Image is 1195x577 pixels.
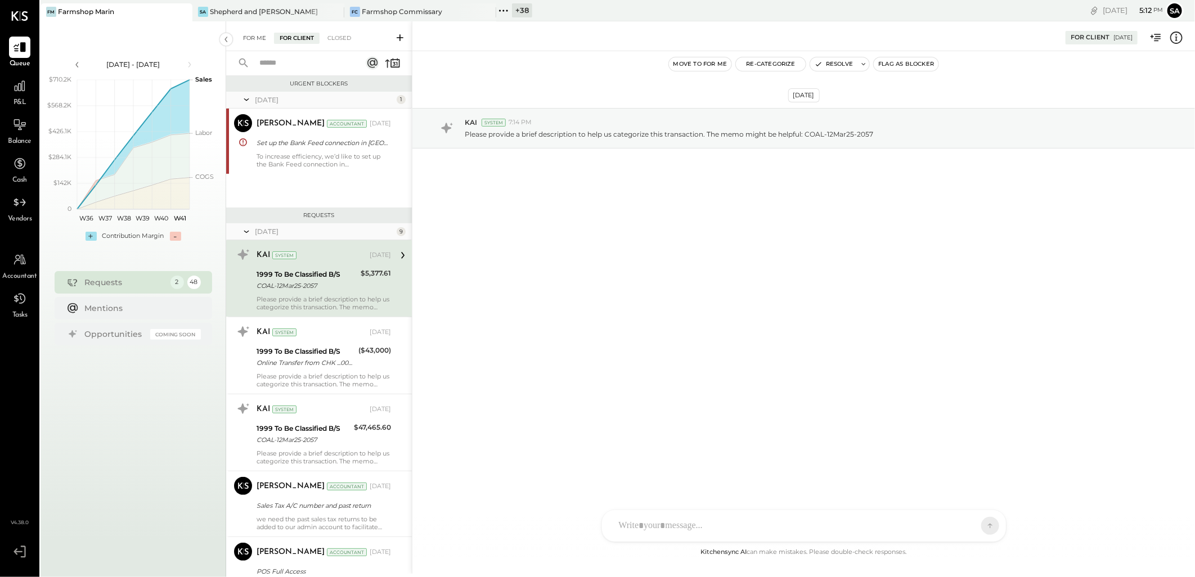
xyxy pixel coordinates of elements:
[257,404,270,415] div: KAI
[48,127,71,135] text: $426.1K
[512,3,532,17] div: + 38
[257,434,351,445] div: COAL-12Mar25-2057
[8,137,32,147] span: Balance
[1103,5,1163,16] div: [DATE]
[170,276,184,289] div: 2
[48,153,71,161] text: $284.1K
[1,288,39,321] a: Tasks
[195,129,212,137] text: Labor
[361,268,391,279] div: $5,377.61
[257,152,391,168] div: To increase efficiency, we’d like to set up the Bank Feed connection in [GEOGRAPHIC_DATA]. Please...
[232,211,406,219] div: Requests
[47,101,71,109] text: $568.2K
[136,214,150,222] text: W39
[370,482,391,491] div: [DATE]
[98,214,112,222] text: W37
[8,214,32,224] span: Vendors
[255,227,394,236] div: [DATE]
[257,269,357,280] div: 1999 To Be Classified B/S
[465,118,477,127] span: KAI
[257,137,388,148] div: Set up the Bank Feed connection in [GEOGRAPHIC_DATA]
[257,346,355,357] div: 1999 To Be Classified B/S
[10,59,30,69] span: Queue
[362,7,442,16] div: Farmshop Commissary
[1113,34,1133,42] div: [DATE]
[327,483,367,490] div: Accountant
[255,95,394,105] div: [DATE]
[257,250,270,261] div: KAI
[257,515,391,531] div: we need the past sales tax returns to be added to our admin account to facilitate current and fut...
[232,80,406,88] div: Urgent Blockers
[736,57,806,71] button: Re-Categorize
[350,7,360,17] div: FC
[102,232,164,241] div: Contribution Margin
[85,277,165,288] div: Requests
[1071,33,1109,42] div: For Client
[257,372,391,388] div: Please provide a brief description to help us categorize this transaction. The memo might be help...
[210,7,318,16] div: Shepherd and [PERSON_NAME]
[46,7,56,17] div: FM
[370,405,391,414] div: [DATE]
[49,75,71,83] text: $710.2K
[257,357,355,368] div: Online Transfer from CHK ...0084 transaction#: 23397864320
[85,328,145,340] div: Opportunities
[354,422,391,433] div: $47,465.60
[170,232,181,241] div: -
[12,175,27,186] span: Cash
[86,232,97,241] div: +
[272,251,296,259] div: System
[58,7,114,16] div: Farmshop Marin
[327,120,367,128] div: Accountant
[150,329,201,340] div: Coming Soon
[274,33,320,44] div: For Client
[810,57,857,71] button: Resolve
[397,227,406,236] div: 9
[370,119,391,128] div: [DATE]
[874,57,938,71] button: Flag as Blocker
[257,449,391,465] div: Please provide a brief description to help us categorize this transaction. The memo might be help...
[257,118,325,129] div: [PERSON_NAME]
[272,328,296,336] div: System
[12,310,28,321] span: Tasks
[272,405,296,413] div: System
[79,214,93,222] text: W36
[257,547,325,558] div: [PERSON_NAME]
[482,119,506,127] div: System
[1089,4,1100,16] div: copy link
[370,548,391,557] div: [DATE]
[86,60,181,69] div: [DATE] - [DATE]
[509,118,532,127] span: 7:14 PM
[1166,2,1184,20] button: Sa
[397,95,406,104] div: 1
[257,423,351,434] div: 1999 To Be Classified B/S
[1,249,39,282] a: Accountant
[322,33,357,44] div: Closed
[1,192,39,224] a: Vendors
[174,214,186,222] text: W41
[370,328,391,337] div: [DATE]
[14,98,26,108] span: P&L
[669,57,732,71] button: Move to for me
[195,75,212,83] text: Sales
[465,129,873,139] p: Please provide a brief description to help us categorize this transaction. The memo might be help...
[358,345,391,356] div: ($43,000)
[68,205,71,213] text: 0
[154,214,168,222] text: W40
[257,295,391,311] div: Please provide a brief description to help us categorize this transaction. The memo might be help...
[788,88,820,102] div: [DATE]
[3,272,37,282] span: Accountant
[187,276,201,289] div: 48
[257,566,388,577] div: POS Full Access
[237,33,272,44] div: For Me
[1,37,39,69] a: Queue
[257,500,388,511] div: Sales Tax A/C number and past return
[257,327,270,338] div: KAI
[116,214,131,222] text: W38
[53,179,71,187] text: $142K
[327,548,367,556] div: Accountant
[370,251,391,260] div: [DATE]
[257,280,357,291] div: COAL-12Mar25-2057
[85,303,195,314] div: Mentions
[198,7,208,17] div: Sa
[257,481,325,492] div: [PERSON_NAME]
